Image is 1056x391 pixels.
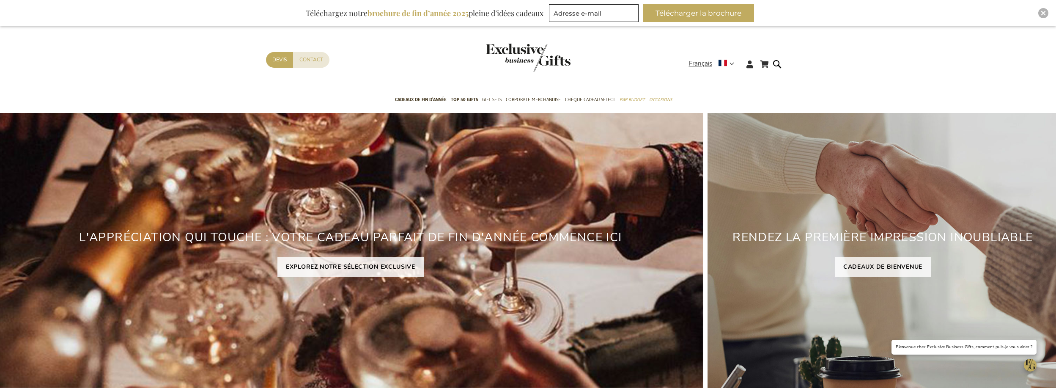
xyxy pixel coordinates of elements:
div: Téléchargez notre pleine d’idées cadeaux [302,4,547,22]
span: Occasions [649,95,672,104]
a: store logo [486,44,528,72]
div: Close [1038,8,1048,18]
form: marketing offers and promotions [549,4,641,25]
span: Cadeaux de fin d’année [395,95,447,104]
span: Gift Sets [482,95,502,104]
span: Français [689,59,712,69]
span: TOP 50 Gifts [451,95,478,104]
a: Contact [293,52,329,68]
img: Close [1041,11,1046,16]
a: CADEAUX DE BIENVENUE [835,257,931,277]
b: brochure de fin d’année 2025 [368,8,469,18]
span: Par budget [620,95,645,104]
span: Corporate Merchandise [506,95,561,104]
a: EXPLOREZ NOTRE SÉLECTION EXCLUSIVE [277,257,424,277]
input: Adresse e-mail [549,4,639,22]
button: Télécharger la brochure [643,4,754,22]
a: Devis [266,52,293,68]
span: Chèque Cadeau Select [565,95,615,104]
img: Exclusive Business gifts logo [486,44,571,72]
div: Français [689,59,740,69]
